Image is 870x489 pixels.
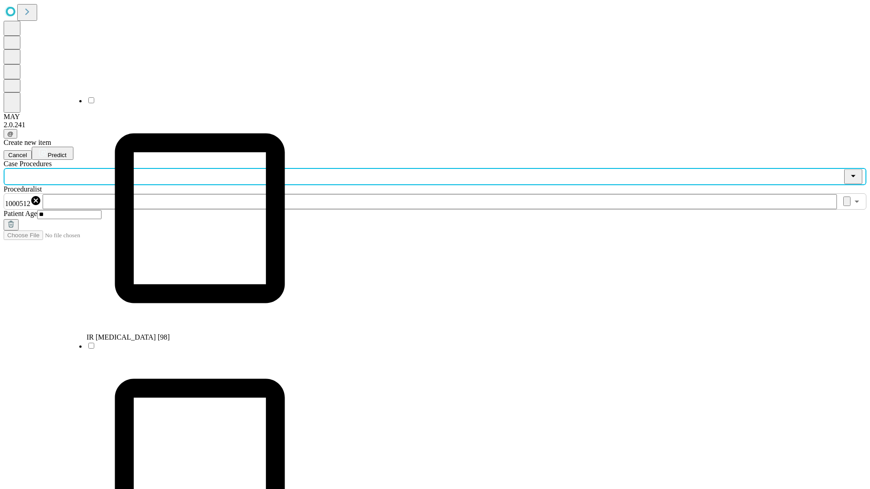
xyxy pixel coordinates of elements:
[4,210,37,217] span: Patient Age
[4,121,866,129] div: 2.0.241
[4,139,51,146] span: Create new item
[8,152,27,158] span: Cancel
[5,195,41,208] div: 1000512
[4,185,42,193] span: Proceduralist
[48,152,66,158] span: Predict
[5,200,30,207] span: 1000512
[4,113,866,121] div: MAY
[851,195,863,208] button: Open
[32,147,73,160] button: Predict
[843,197,851,206] button: Clear
[4,129,17,139] button: @
[4,160,52,168] span: Scheduled Procedure
[844,169,862,184] button: Close
[4,150,32,160] button: Cancel
[7,130,14,137] span: @
[87,333,170,341] span: IR [MEDICAL_DATA] [98]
